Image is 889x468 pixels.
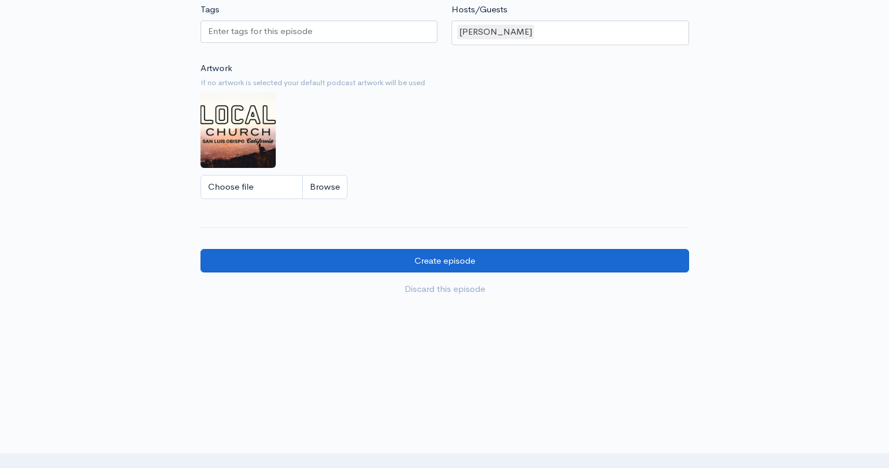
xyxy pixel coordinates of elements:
[200,277,689,301] a: Discard this episode
[200,77,689,89] small: If no artwork is selected your default podcast artwork will be used
[200,62,232,75] label: Artwork
[200,3,219,16] label: Tags
[208,25,314,38] input: Enter tags for this episode
[452,3,507,16] label: Hosts/Guests
[457,25,534,39] div: [PERSON_NAME]
[200,249,689,273] input: Create episode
